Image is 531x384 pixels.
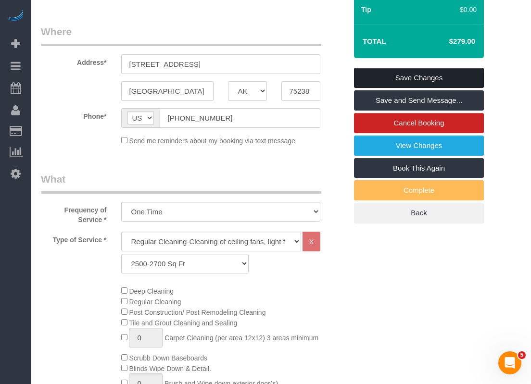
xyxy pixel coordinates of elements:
a: Cancel Booking [354,113,484,133]
iframe: Intercom live chat [498,351,521,374]
a: Save Changes [354,68,484,88]
a: Back [354,203,484,223]
span: Tile and Grout Cleaning and Sealing [129,319,237,327]
div: $0.00 [432,5,477,14]
label: Frequency of Service * [34,202,114,224]
span: Scrubb Down Baseboards [129,354,207,362]
span: Blinds Wipe Down & Detail. [129,365,211,372]
label: Address* [34,54,114,67]
h4: $279.00 [420,37,475,46]
span: 5 [518,351,526,359]
legend: Where [41,25,321,46]
label: Phone* [34,108,114,121]
label: Type of Service * [34,232,114,245]
label: Tip [361,5,371,14]
span: Send me reminders about my booking via text message [129,137,295,145]
span: Regular Cleaning [129,298,181,306]
strong: Total [363,37,386,45]
input: Phone* [160,108,320,128]
input: City* [121,81,214,101]
a: Book This Again [354,158,484,178]
input: Zip Code* [281,81,320,101]
legend: What [41,172,321,194]
img: Automaid Logo [6,10,25,23]
span: Carpet Cleaning (per area 12x12) 3 areas minimum [164,334,318,342]
a: Save and Send Message... [354,90,484,111]
span: Deep Cleaning [129,287,174,295]
a: View Changes [354,136,484,156]
span: Post Construction/ Post Remodeling Cleaning [129,309,265,316]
